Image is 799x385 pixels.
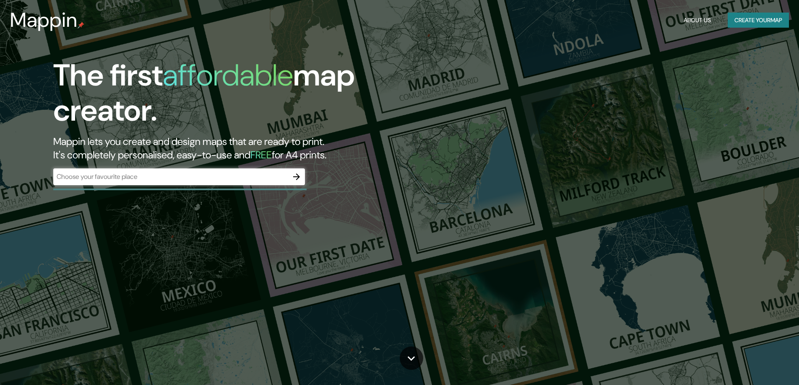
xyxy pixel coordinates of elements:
[250,148,272,161] h5: FREE
[10,8,78,32] h3: Mappin
[724,352,790,376] iframe: Help widget launcher
[53,58,453,135] h1: The first map creator.
[53,172,288,181] input: Choose your favourite place
[53,135,453,162] h2: Mappin lets you create and design maps that are ready to print. It's completely personalised, eas...
[78,22,84,28] img: mappin-pin
[680,13,714,28] button: About Us
[163,56,293,95] h1: affordable
[728,13,789,28] button: Create yourmap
